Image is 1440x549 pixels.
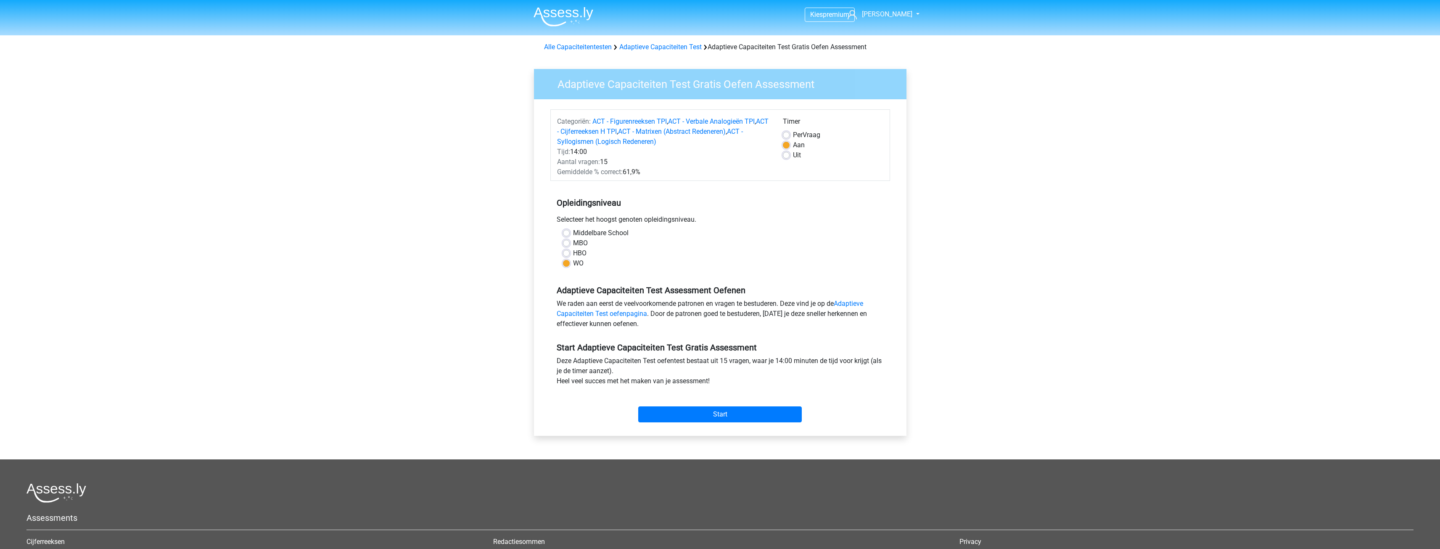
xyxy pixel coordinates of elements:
[550,215,890,228] div: Selecteer het hoogst genoten opleidingsniveau.
[619,43,702,51] a: Adaptieve Capaciteiten Test
[783,117,883,130] div: Timer
[793,130,820,140] label: Vraag
[573,238,588,248] label: MBO
[618,127,726,135] a: ACT - Matrixen (Abstract Redeneren)
[793,140,805,150] label: Aan
[959,538,981,546] a: Privacy
[551,167,777,177] div: 61,9%
[823,11,849,19] span: premium
[534,7,593,27] img: Assessly
[573,228,629,238] label: Middelbare School
[844,9,913,19] a: [PERSON_NAME]
[557,117,591,125] span: Categoriën:
[26,513,1414,523] h5: Assessments
[592,117,667,125] a: ACT - Figurenreeksen TPI
[638,406,802,422] input: Start
[550,299,890,332] div: We raden aan eerst de veelvoorkomende patronen en vragen te bestuderen. Deze vind je op de . Door...
[541,42,900,52] div: Adaptieve Capaciteiten Test Gratis Oefen Assessment
[862,10,912,18] span: [PERSON_NAME]
[547,74,900,91] h3: Adaptieve Capaciteiten Test Gratis Oefen Assessment
[26,538,65,546] a: Cijferreeksen
[26,483,86,503] img: Assessly logo
[805,9,854,20] a: Kiespremium
[668,117,755,125] a: ACT - Verbale Analogieën TPI
[557,158,600,166] span: Aantal vragen:
[793,131,803,139] span: Per
[557,127,743,146] a: ACT - Syllogismen (Logisch Redeneren)
[493,538,545,546] a: Redactiesommen
[557,194,884,211] h5: Opleidingsniveau
[551,157,777,167] div: 15
[544,43,612,51] a: Alle Capaciteitentesten
[557,148,570,156] span: Tijd:
[810,11,823,19] span: Kies
[557,168,623,176] span: Gemiddelde % correct:
[557,285,884,295] h5: Adaptieve Capaciteiten Test Assessment Oefenen
[573,248,587,258] label: HBO
[551,147,777,157] div: 14:00
[793,150,801,160] label: Uit
[550,356,890,390] div: Deze Adaptieve Capaciteiten Test oefentest bestaat uit 15 vragen, waar je 14:00 minuten de tijd v...
[573,258,584,268] label: WO
[551,117,777,147] div: , , , ,
[557,342,884,353] h5: Start Adaptieve Capaciteiten Test Gratis Assessment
